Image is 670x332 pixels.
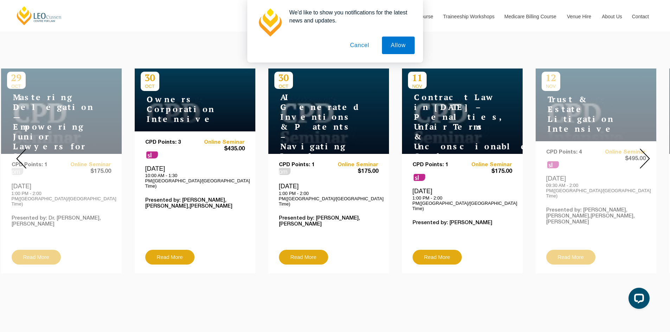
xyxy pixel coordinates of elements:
[141,95,229,124] h4: Owners Corporation Intensive
[328,168,378,175] span: $175.00
[284,8,415,25] div: We'd like to show you notifications for the latest news and updates.
[274,92,362,171] h4: AI Generated Inventions & Patents – Navigating Legal Uncertainty
[16,149,26,169] img: Prev
[274,72,293,84] p: 30
[279,162,329,168] p: CPD Points: 1
[408,92,496,161] h4: Contract Law in [DATE] – Penalties, Unfair Terms & Unconscionable Conduct
[341,37,378,54] button: Cancel
[279,191,378,207] p: 1:00 PM - 2:00 PM([GEOGRAPHIC_DATA]/[GEOGRAPHIC_DATA] Time)
[279,215,378,227] p: Presented by: [PERSON_NAME],[PERSON_NAME]
[145,139,195,145] p: CPD Points: 3
[408,72,427,84] p: 11
[279,168,291,175] span: pm
[256,8,284,37] img: notification icon
[141,84,159,89] span: OCT
[408,84,427,89] span: NOV
[195,139,245,145] a: Online Seminar
[195,145,245,153] span: $435.00
[279,182,378,206] div: [DATE]
[462,168,512,175] span: $175.00
[462,162,512,168] a: Online Seminar
[413,220,512,226] p: Presented by: [PERSON_NAME]
[145,250,194,265] a: Read More
[274,84,293,89] span: OCT
[145,197,245,209] p: Presented by: [PERSON_NAME],[PERSON_NAME],[PERSON_NAME]
[146,151,158,158] span: sl
[141,72,159,84] p: 30
[413,250,462,265] a: Read More
[414,174,425,181] span: sl
[145,165,245,189] div: [DATE]
[413,162,462,168] p: CPD Points: 1
[328,162,378,168] a: Online Seminar
[640,149,650,169] img: Next
[279,250,328,265] a: Read More
[623,285,652,314] iframe: LiveChat chat widget
[413,195,512,211] p: 1:00 PM - 2:00 PM([GEOGRAPHIC_DATA]/[GEOGRAPHIC_DATA] Time)
[145,173,245,189] p: 10:00 AM - 1:30 PM([GEOGRAPHIC_DATA]/[GEOGRAPHIC_DATA] Time)
[413,187,512,211] div: [DATE]
[382,37,414,54] button: Allow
